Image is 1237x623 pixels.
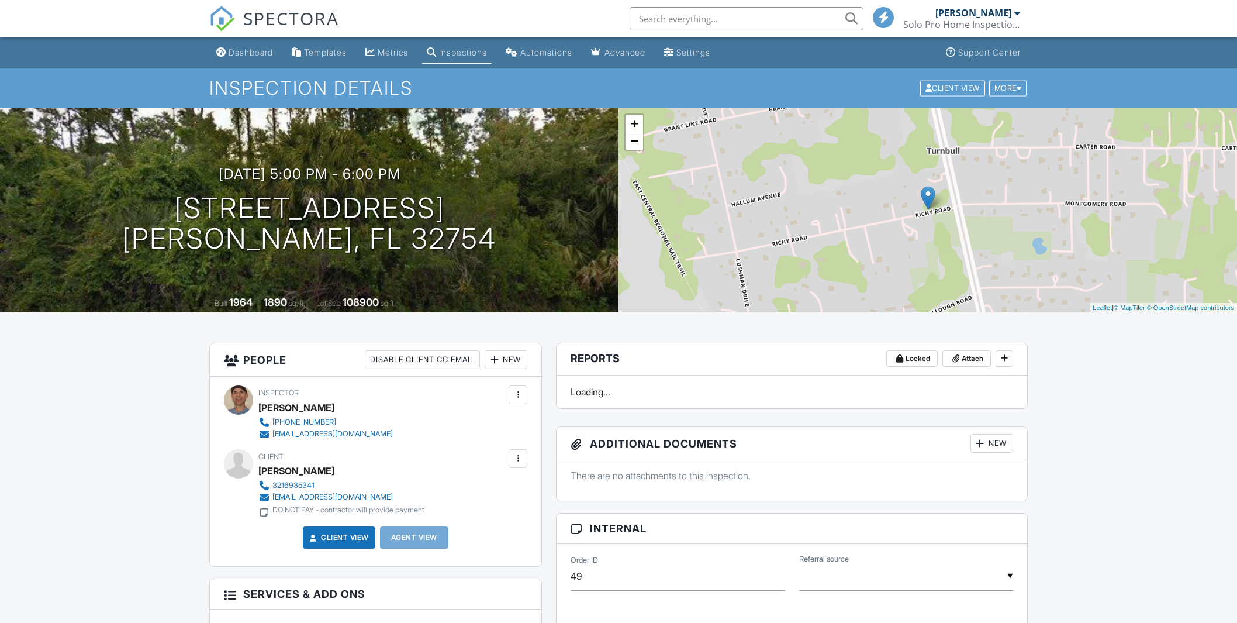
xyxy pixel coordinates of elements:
[215,299,227,308] span: Built
[676,47,710,57] div: Settings
[1114,304,1145,311] a: © MapTiler
[258,428,393,440] a: [EMAIL_ADDRESS][DOMAIN_NAME]
[571,469,1013,482] p: There are no attachments to this inspection.
[264,296,287,308] div: 1890
[210,343,541,377] h3: People
[501,42,577,64] a: Automations (Basic)
[258,480,424,491] a: 3216935341
[365,350,480,369] div: Disable Client CC Email
[258,399,334,417] div: [PERSON_NAME]
[304,47,347,57] div: Templates
[485,350,527,369] div: New
[970,434,1013,453] div: New
[272,505,424,515] div: DO NOT PAY - contractor will provide payment
[258,452,284,461] span: Client
[659,42,715,64] a: Settings
[272,429,393,439] div: [EMAIL_ADDRESS][DOMAIN_NAME]
[307,532,369,543] a: Client View
[258,388,299,397] span: Inspector
[1090,303,1237,313] div: |
[920,80,985,96] div: Client View
[316,299,341,308] span: Lot Size
[439,47,487,57] div: Inspections
[1093,304,1112,311] a: Leaflet
[272,493,393,502] div: [EMAIL_ADDRESS][DOMAIN_NAME]
[343,296,379,308] div: 108900
[287,42,351,64] a: Templates
[958,47,1021,57] div: Support Center
[209,78,1028,98] h1: Inspection Details
[212,42,278,64] a: Dashboard
[122,193,496,255] h1: [STREET_ADDRESS] [PERSON_NAME], FL 32754
[361,42,413,64] a: Metrics
[626,132,643,150] a: Zoom out
[219,166,400,182] h3: [DATE] 5:00 pm - 6:00 pm
[272,481,315,490] div: 3216935341
[630,7,863,30] input: Search everything...
[586,42,650,64] a: Advanced
[289,299,305,308] span: sq. ft.
[272,418,336,427] div: [PHONE_NUMBER]
[919,83,988,92] a: Client View
[571,555,598,566] label: Order ID
[243,6,339,30] span: SPECTORA
[229,296,253,308] div: 1964
[604,47,645,57] div: Advanced
[941,42,1025,64] a: Support Center
[422,42,492,64] a: Inspections
[935,7,1011,19] div: [PERSON_NAME]
[1147,304,1234,311] a: © OpenStreetMap contributors
[626,115,643,132] a: Zoom in
[209,16,339,40] a: SPECTORA
[229,47,273,57] div: Dashboard
[989,80,1027,96] div: More
[903,19,1020,30] div: Solo Pro Home Inspection Services
[258,417,393,428] a: [PHONE_NUMBER]
[520,47,572,57] div: Automations
[557,514,1027,544] h3: Internal
[210,579,541,610] h3: Services & Add ons
[799,554,849,565] label: Referral source
[209,6,235,32] img: The Best Home Inspection Software - Spectora
[557,427,1027,460] h3: Additional Documents
[381,299,395,308] span: sq.ft.
[378,47,408,57] div: Metrics
[258,462,334,480] div: [PERSON_NAME]
[258,491,424,503] a: [EMAIL_ADDRESS][DOMAIN_NAME]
